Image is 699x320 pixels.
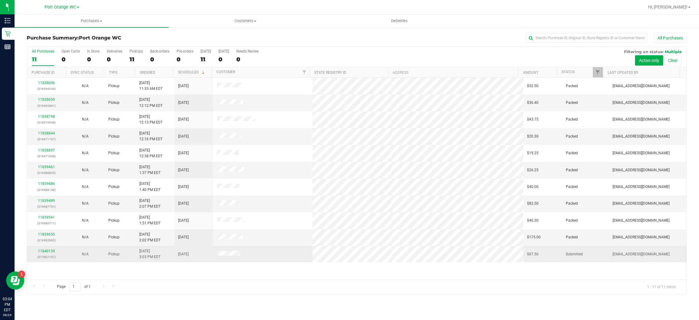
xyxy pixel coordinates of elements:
[523,70,538,75] a: Amount
[566,201,578,206] span: Packed
[169,18,322,24] span: Customers
[608,70,638,75] a: Last Updated By
[566,117,578,122] span: Packed
[31,220,62,226] p: (316989711)
[82,151,89,155] span: Not Applicable
[177,56,193,63] div: 0
[108,251,120,257] span: Pickup
[613,150,670,156] span: [EMAIL_ADDRESS][DOMAIN_NAME]
[5,18,11,24] inline-svg: Inventory
[108,184,120,190] span: Pickup
[82,201,89,206] button: N/A
[31,153,62,159] p: (316971686)
[32,70,55,75] a: Purchase ID
[31,103,62,109] p: (316965361)
[31,170,62,176] p: (316986853)
[82,150,89,156] button: N/A
[139,97,163,108] span: [DATE] 12:12 PM EDT
[527,201,539,206] span: $82.50
[178,100,189,106] span: [DATE]
[613,117,670,122] span: [EMAIL_ADDRESS][DOMAIN_NAME]
[38,249,55,253] a: 11840139
[665,49,682,54] span: Multiple
[139,248,160,260] span: [DATE] 3:03 PM EDT
[527,100,539,106] span: $36.40
[27,35,247,41] h3: Purchase Summary:
[527,218,539,223] span: $40.30
[31,187,62,193] p: (316988138)
[69,282,80,291] input: 1
[108,201,120,206] span: Pickup
[218,56,229,63] div: 0
[82,235,89,239] span: Not Applicable
[82,252,89,256] span: Not Applicable
[5,31,11,37] inline-svg: Retail
[82,234,89,240] button: N/A
[613,167,670,173] span: [EMAIL_ADDRESS][DOMAIN_NAME]
[87,56,100,63] div: 0
[613,134,670,139] span: [EMAIL_ADDRESS][DOMAIN_NAME]
[82,117,89,122] button: N/A
[82,134,89,139] button: N/A
[62,56,80,63] div: 0
[613,251,670,257] span: [EMAIL_ADDRESS][DOMAIN_NAME]
[613,184,670,190] span: [EMAIL_ADDRESS][DOMAIN_NAME]
[139,232,160,243] span: [DATE] 2:02 PM EDT
[3,313,12,317] p: 08/24
[82,201,89,206] span: Not Applicable
[236,56,259,63] div: 0
[527,83,539,89] span: $52.50
[566,150,578,156] span: Packed
[108,234,120,240] span: Pickup
[82,184,89,190] button: N/A
[31,237,62,243] p: (316992062)
[82,134,89,138] span: Not Applicable
[31,136,62,142] p: (316971167)
[566,167,578,173] span: Packed
[635,55,663,66] button: Active only
[178,201,189,206] span: [DATE]
[201,56,211,63] div: 11
[108,150,120,156] span: Pickup
[108,83,120,89] span: Pickup
[38,165,55,169] a: 11839461
[201,49,211,53] div: [DATE]
[82,84,89,88] span: Not Applicable
[566,234,578,240] span: Packed
[178,218,189,223] span: [DATE]
[82,117,89,121] span: Not Applicable
[178,134,189,139] span: [DATE]
[527,234,541,240] span: $175.00
[82,83,89,89] button: N/A
[150,49,169,53] div: Back-orders
[566,251,583,257] span: Submitted
[38,232,55,237] a: 11839650
[566,134,578,139] span: Packed
[139,215,160,226] span: [DATE] 1:51 PM EDT
[383,18,416,24] span: Deliveries
[15,18,169,24] span: Purchases
[82,185,89,189] span: Not Applicable
[527,117,539,122] span: $43.75
[150,56,169,63] div: 0
[139,148,163,159] span: [DATE] 12:38 PM EDT
[3,296,12,313] p: 03:04 PM EDT
[664,55,682,66] button: Clear
[178,83,189,89] span: [DATE]
[15,15,169,27] a: Purchases
[107,49,122,53] div: Deliveries
[31,120,62,125] p: (316970048)
[218,49,229,53] div: [DATE]
[527,150,539,156] span: $19.25
[314,70,346,75] a: State Registry ID
[52,282,96,291] span: Page of 1
[45,5,76,10] span: Port Orange WC
[5,44,11,50] inline-svg: Reports
[38,131,55,135] a: 11838844
[108,117,120,122] span: Pickup
[593,67,603,77] a: Filter
[566,218,578,223] span: Packed
[139,131,163,142] span: [DATE] 12:16 PM EDT
[653,33,687,43] button: All Purchases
